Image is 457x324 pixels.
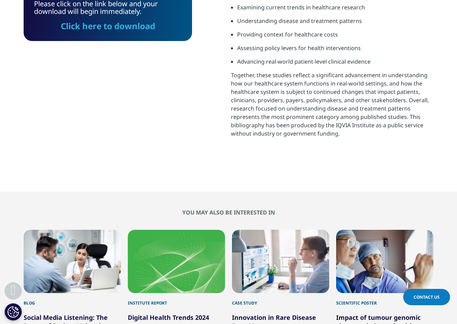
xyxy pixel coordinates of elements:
div: Institute Report [128,293,225,306]
li: Assessing policy levers for health interventions [237,44,433,57]
p: Together, these studies reflect a significant advancement in understanding how our healthcare sys... [231,71,433,143]
span: Contact Us [414,294,440,300]
li: Advancing real-world patient-level clinical evidence [237,57,433,71]
div: Scientific Poster [336,293,433,306]
li: Providing context for healthcare costs [237,30,433,44]
div: Case Study [232,293,329,306]
button: Cookies Settings [5,303,22,321]
h2: You may also be interested in [24,209,433,216]
div: Blog [24,293,121,306]
li: Examining current trends in healthcare research [237,3,433,17]
a: Click here to download [61,20,155,32]
a: Contact Us [403,289,450,305]
li: Understanding disease and treatment patterns [237,17,433,30]
a: Digital Health Trends 2024 [128,313,209,322]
